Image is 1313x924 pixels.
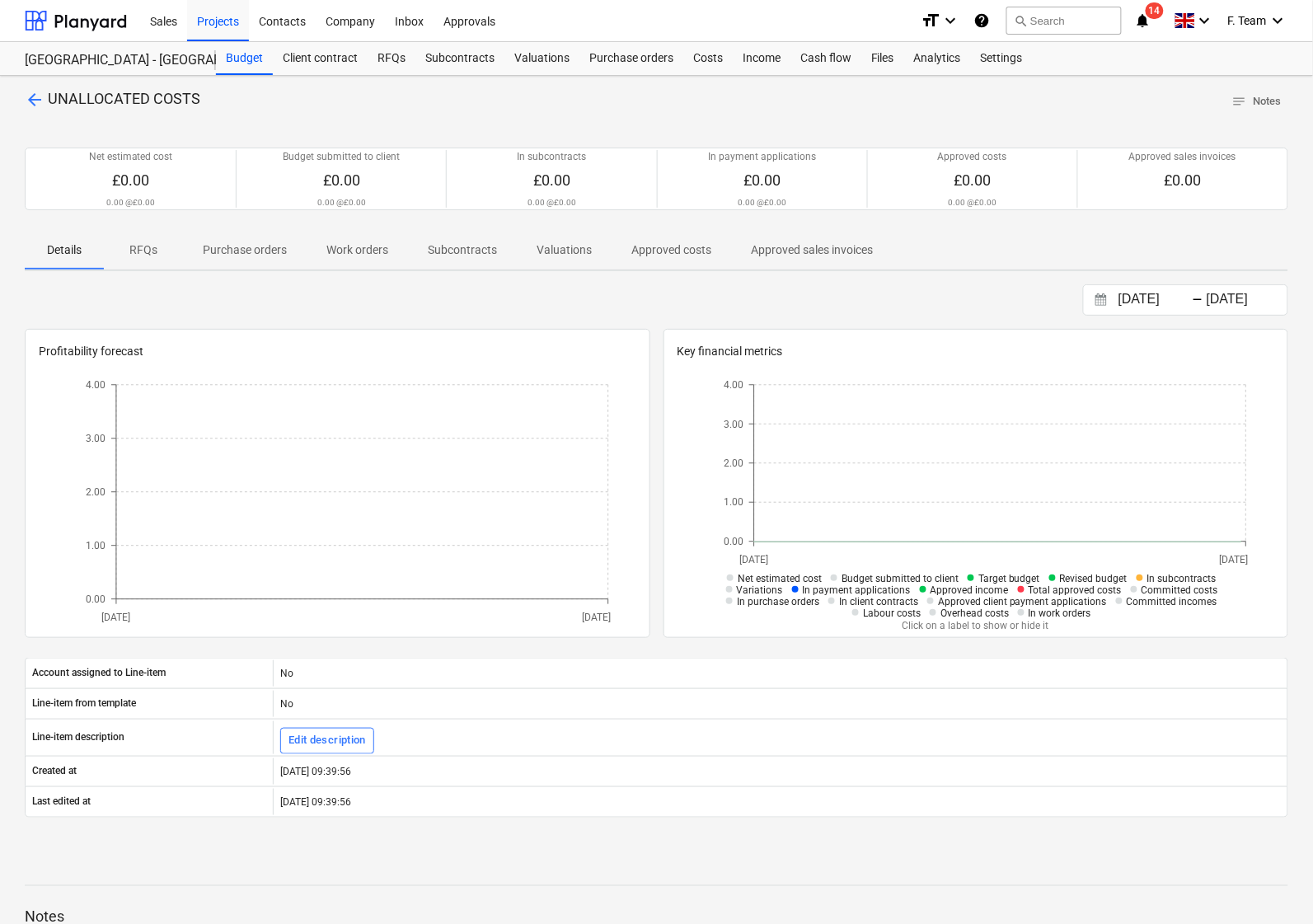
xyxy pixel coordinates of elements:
[1193,295,1203,305] div: -
[948,197,996,208] p: 0.00 @ £0.00
[1232,92,1282,111] span: Notes
[1127,596,1217,607] span: Committed incomes
[216,42,273,75] a: Budget
[751,242,873,259] p: Approved sales invoices
[737,596,819,607] span: In purchase orders
[86,486,106,498] tspan: 2.00
[1087,291,1115,310] button: Interact with the calendar and add the check-in date for your trip.
[1029,607,1091,619] span: In work orders
[86,593,106,605] tspan: 0.00
[978,573,1040,584] span: Target budget
[737,584,783,596] span: Variations
[973,11,990,30] i: Knowledge base
[683,42,733,75] a: Costs
[1115,288,1199,312] input: Start Date
[39,343,636,360] p: Profitability forecast
[1203,288,1287,312] input: End Date
[904,42,971,75] div: Analytics
[724,536,743,547] tspan: 0.00
[25,90,45,110] span: arrow_back
[1226,89,1288,115] button: Notes
[517,150,586,164] p: In subcontracts
[1195,11,1215,30] i: keyboard_arrow_down
[48,90,200,107] span: UNALLOCATED COSTS
[1142,584,1218,596] span: Committed costs
[1147,573,1217,584] span: In subcontracts
[971,42,1033,75] a: Settings
[678,343,1275,360] p: Key financial metrics
[1129,150,1236,164] p: Approved sales invoices
[32,666,166,680] p: Account assigned to Line-item
[581,612,610,623] tspan: [DATE]
[954,171,991,189] span: £0.00
[288,731,366,750] div: Edit description
[839,596,918,607] span: In client contracts
[537,242,592,259] p: Valuations
[203,242,287,259] p: Purchase orders
[317,197,366,208] p: 0.00 @ £0.00
[842,573,959,584] span: Budget submitted to client
[1135,11,1151,30] i: notifications
[938,150,1007,164] p: Approved costs
[724,496,743,508] tspan: 1.00
[86,433,106,444] tspan: 3.00
[415,42,504,75] a: Subcontracts
[1029,584,1122,596] span: Total approved costs
[32,764,77,778] p: Created at
[938,596,1107,607] span: Approved client payment applications
[273,789,1287,815] div: [DATE] 09:39:56
[1146,2,1164,19] span: 14
[86,540,106,551] tspan: 1.00
[32,697,136,711] p: Line-item from template
[428,242,497,259] p: Subcontracts
[740,554,769,565] tspan: [DATE]
[106,197,155,208] p: 0.00 @ £0.00
[631,242,711,259] p: Approved costs
[273,660,1287,687] div: No
[101,612,130,623] tspan: [DATE]
[931,584,1009,596] span: Approved income
[1268,11,1288,30] i: keyboard_arrow_down
[790,42,861,75] a: Cash flow
[738,197,786,208] p: 0.00 @ £0.00
[861,42,904,75] a: Files
[579,42,683,75] a: Purchase orders
[25,52,196,69] div: [GEOGRAPHIC_DATA] - [GEOGRAPHIC_DATA] ([PERSON_NAME][GEOGRAPHIC_DATA])
[705,619,1246,633] p: Click on a label to show or hide it
[504,42,579,75] a: Valuations
[533,171,570,189] span: £0.00
[1231,845,1313,924] iframe: Chat Widget
[89,150,173,164] p: Net estimated cost
[528,197,576,208] p: 0.00 @ £0.00
[738,573,822,584] span: Net estimated cost
[1060,573,1128,584] span: Revised budget
[45,242,84,259] p: Details
[280,728,374,754] button: Edit description
[124,242,163,259] p: RFQs
[323,171,360,189] span: £0.00
[863,607,921,619] span: Labour costs
[743,171,781,189] span: £0.00
[940,11,960,30] i: keyboard_arrow_down
[1014,14,1027,27] span: search
[1220,554,1249,565] tspan: [DATE]
[326,242,388,259] p: Work orders
[724,379,743,391] tspan: 4.00
[32,730,124,744] p: Line-item description
[940,607,1009,619] span: Overhead costs
[283,150,400,164] p: Budget submitted to client
[273,42,368,75] a: Client contract
[724,457,743,469] tspan: 2.00
[1228,14,1267,27] span: F. Team
[724,418,743,429] tspan: 3.00
[32,795,91,809] p: Last edited at
[112,171,149,189] span: £0.00
[368,42,415,75] a: RFQs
